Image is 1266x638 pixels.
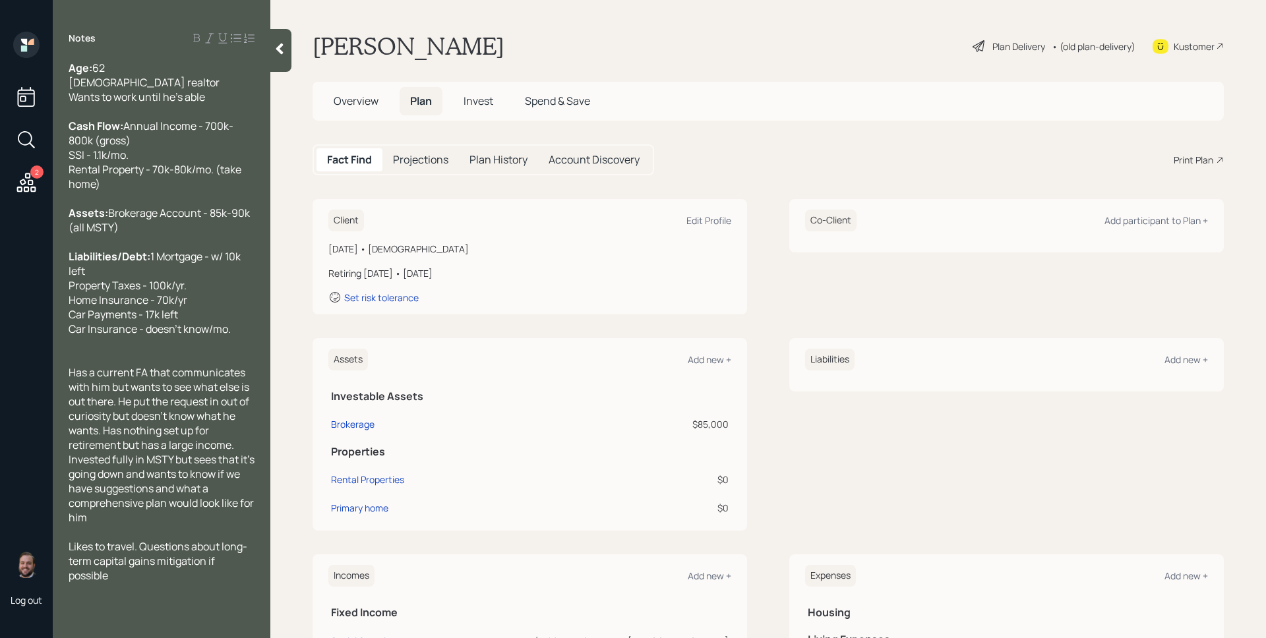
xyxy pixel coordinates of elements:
[393,154,448,166] h5: Projections
[69,206,252,235] span: Brokerage Account - 85k-90k (all MSTY)
[30,165,44,179] div: 2
[69,539,247,583] span: Likes to travel. Questions about long-term capital gains mitigation if possible
[805,210,857,231] h6: Co-Client
[328,349,368,370] h6: Assets
[344,291,419,304] div: Set risk tolerance
[328,210,364,231] h6: Client
[69,206,108,220] span: Assets:
[69,365,256,525] span: Has a current FA that communicates with him but wants to see what else is out there. He put the r...
[331,390,729,403] h5: Investable Assets
[69,249,150,264] span: Liabilities/Debt:
[69,119,123,133] span: Cash Flow:
[688,353,731,366] div: Add new +
[11,594,42,606] div: Log out
[1174,153,1213,167] div: Print Plan
[410,94,432,108] span: Plan
[469,154,527,166] h5: Plan History
[595,473,729,486] div: $0
[328,266,731,280] div: Retiring [DATE] • [DATE]
[805,349,855,370] h6: Liabilities
[1164,353,1208,366] div: Add new +
[1164,569,1208,582] div: Add new +
[1052,40,1135,53] div: • (old plan-delivery)
[331,473,404,486] div: Rental Properties
[805,565,856,587] h6: Expenses
[688,569,731,582] div: Add new +
[331,446,729,458] h5: Properties
[525,94,590,108] span: Spend & Save
[992,40,1045,53] div: Plan Delivery
[328,242,731,256] div: [DATE] • [DEMOGRAPHIC_DATA]
[69,61,92,75] span: Age:
[328,565,375,587] h6: Incomes
[331,417,375,431] div: Brokerage
[595,417,729,431] div: $85,000
[69,249,243,336] span: 1 Mortgage - w/ 10k left Property Taxes - 100k/yr. Home Insurance - 70k/yr Car Payments - 17k lef...
[313,32,504,61] h1: [PERSON_NAME]
[1104,214,1208,227] div: Add participant to Plan +
[69,61,220,104] span: 62 [DEMOGRAPHIC_DATA] realtor Wants to work until he's able
[464,94,493,108] span: Invest
[808,606,1205,619] h5: Housing
[686,214,731,227] div: Edit Profile
[13,552,40,578] img: james-distasi-headshot.png
[69,32,96,45] label: Notes
[331,501,388,515] div: Primary home
[549,154,640,166] h5: Account Discovery
[1174,40,1215,53] div: Kustomer
[595,501,729,515] div: $0
[327,154,372,166] h5: Fact Find
[69,119,243,191] span: Annual Income - 700k-800k (gross) SSI - 1.1k/mo. Rental Property - 70k-80k/mo. (take home)
[334,94,378,108] span: Overview
[331,606,729,619] h5: Fixed Income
